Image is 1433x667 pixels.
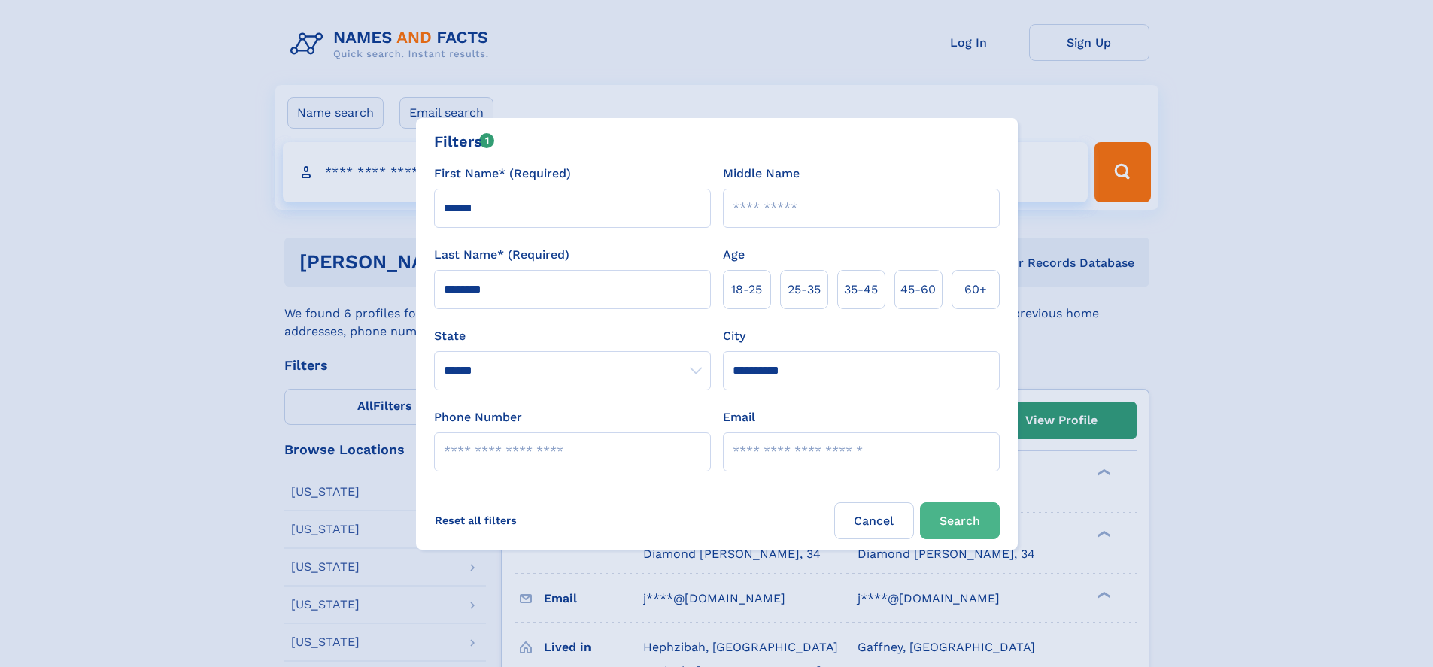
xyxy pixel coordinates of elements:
span: 25‑35 [788,280,821,299]
label: Phone Number [434,408,522,426]
label: Middle Name [723,165,800,183]
label: Age [723,246,745,264]
label: First Name* (Required) [434,165,571,183]
label: Cancel [834,502,914,539]
button: Search [920,502,1000,539]
span: 60+ [964,280,987,299]
label: Reset all filters [425,502,527,538]
label: Last Name* (Required) [434,246,569,264]
span: 18‑25 [731,280,762,299]
label: City [723,327,745,345]
label: Email [723,408,755,426]
label: State [434,327,711,345]
span: 45‑60 [900,280,936,299]
div: Filters [434,130,495,153]
span: 35‑45 [844,280,878,299]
